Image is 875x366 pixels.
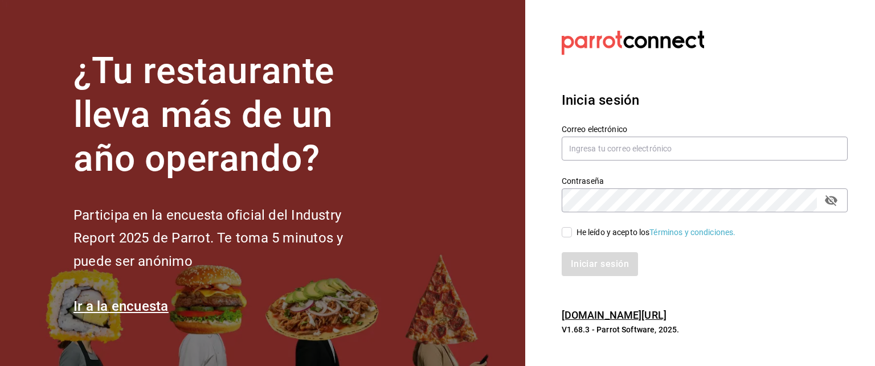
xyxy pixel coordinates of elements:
[562,177,848,185] label: Contraseña
[562,125,848,133] label: Correo electrónico
[73,298,169,314] a: Ir a la encuesta
[73,204,381,273] h2: Participa en la encuesta oficial del Industry Report 2025 de Parrot. Te toma 5 minutos y puede se...
[562,309,667,321] a: [DOMAIN_NAME][URL]
[821,191,841,210] button: passwordField
[73,50,381,180] h1: ¿Tu restaurante lleva más de un año operando?
[649,228,735,237] a: Términos y condiciones.
[562,324,848,335] p: V1.68.3 - Parrot Software, 2025.
[576,227,736,238] div: He leído y acepto los
[562,137,848,161] input: Ingresa tu correo electrónico
[562,90,848,110] h3: Inicia sesión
